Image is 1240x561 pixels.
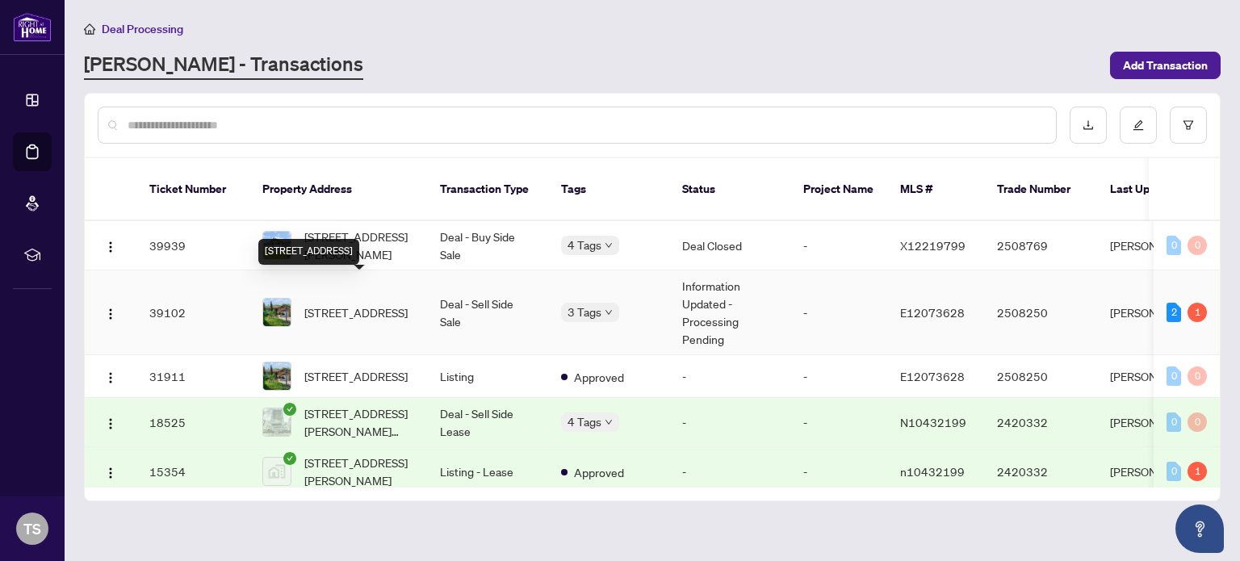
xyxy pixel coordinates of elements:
[669,355,790,398] td: -
[1167,366,1181,386] div: 0
[1083,119,1094,131] span: download
[790,355,887,398] td: -
[136,158,249,221] th: Ticket Number
[1123,52,1208,78] span: Add Transaction
[605,418,613,426] span: down
[669,158,790,221] th: Status
[1188,236,1207,255] div: 0
[304,454,414,489] span: [STREET_ADDRESS][PERSON_NAME]
[104,467,117,479] img: Logo
[574,463,624,481] span: Approved
[574,368,624,386] span: Approved
[900,464,965,479] span: n10432199
[1188,462,1207,481] div: 1
[900,305,965,320] span: E12073628
[900,415,966,429] span: N10432199
[887,158,984,221] th: MLS #
[427,158,548,221] th: Transaction Type
[790,158,887,221] th: Project Name
[263,362,291,390] img: thumbnail-img
[427,221,548,270] td: Deal - Buy Side Sale
[900,369,965,383] span: E12073628
[98,363,124,389] button: Logo
[984,158,1097,221] th: Trade Number
[1175,504,1224,553] button: Open asap
[258,239,359,265] div: [STREET_ADDRESS]
[790,221,887,270] td: -
[304,228,414,263] span: [STREET_ADDRESS][PERSON_NAME]
[1097,355,1218,398] td: [PERSON_NAME]
[98,299,124,325] button: Logo
[900,238,966,253] span: X12219799
[1070,107,1107,144] button: download
[13,12,52,42] img: logo
[984,398,1097,447] td: 2420332
[568,236,601,254] span: 4 Tags
[304,367,408,385] span: [STREET_ADDRESS]
[104,308,117,320] img: Logo
[669,270,790,355] td: Information Updated - Processing Pending
[1097,158,1218,221] th: Last Updated By
[669,398,790,447] td: -
[1133,119,1144,131] span: edit
[605,308,613,316] span: down
[98,458,124,484] button: Logo
[427,447,548,496] td: Listing - Lease
[304,304,408,321] span: [STREET_ADDRESS]
[427,355,548,398] td: Listing
[136,447,249,496] td: 15354
[1097,447,1218,496] td: [PERSON_NAME]
[1167,412,1181,432] div: 0
[84,51,363,80] a: [PERSON_NAME] - Transactions
[102,22,183,36] span: Deal Processing
[984,221,1097,270] td: 2508769
[790,270,887,355] td: -
[136,270,249,355] td: 39102
[1097,270,1218,355] td: [PERSON_NAME]
[1183,119,1194,131] span: filter
[104,241,117,253] img: Logo
[1097,221,1218,270] td: [PERSON_NAME]
[136,398,249,447] td: 18525
[568,303,601,321] span: 3 Tags
[136,355,249,398] td: 31911
[984,270,1097,355] td: 2508250
[427,270,548,355] td: Deal - Sell Side Sale
[790,398,887,447] td: -
[1110,52,1221,79] button: Add Transaction
[984,355,1097,398] td: 2508250
[1167,303,1181,322] div: 2
[104,371,117,384] img: Logo
[84,23,95,35] span: home
[568,412,601,431] span: 4 Tags
[263,299,291,326] img: thumbnail-img
[1188,366,1207,386] div: 0
[263,232,291,259] img: thumbnail-img
[283,403,296,416] span: check-circle
[249,158,427,221] th: Property Address
[1167,462,1181,481] div: 0
[98,232,124,258] button: Logo
[1188,412,1207,432] div: 0
[669,221,790,270] td: Deal Closed
[1120,107,1157,144] button: edit
[548,158,669,221] th: Tags
[669,447,790,496] td: -
[1170,107,1207,144] button: filter
[427,398,548,447] td: Deal - Sell Side Lease
[605,241,613,249] span: down
[263,408,291,436] img: thumbnail-img
[1097,398,1218,447] td: [PERSON_NAME]
[984,447,1097,496] td: 2420332
[136,221,249,270] td: 39939
[23,517,41,540] span: TS
[1167,236,1181,255] div: 0
[283,452,296,465] span: check-circle
[1188,303,1207,322] div: 1
[263,458,291,485] img: thumbnail-img
[790,447,887,496] td: -
[98,409,124,435] button: Logo
[304,404,414,440] span: [STREET_ADDRESS][PERSON_NAME][PERSON_NAME][PERSON_NAME]
[104,417,117,430] img: Logo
